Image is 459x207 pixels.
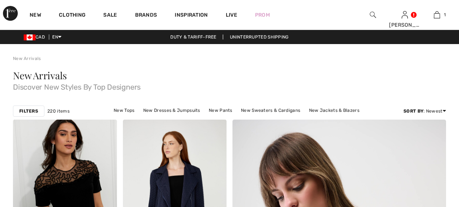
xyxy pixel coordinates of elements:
[24,34,36,40] img: Canadian Dollar
[402,10,408,19] img: My Info
[232,115,274,125] a: New Outerwear
[175,12,208,20] span: Inspiration
[200,115,230,125] a: New Skirts
[389,21,421,29] div: [PERSON_NAME]
[13,80,446,91] span: Discover New Styles By Top Designers
[434,10,440,19] img: My Bag
[3,6,18,21] img: 1ère Avenue
[103,12,117,20] a: Sale
[226,11,237,19] a: Live
[24,34,48,40] span: CAD
[47,108,70,114] span: 220 items
[421,10,453,19] a: 1
[412,151,452,170] iframe: Opens a widget where you can chat to one of our agents
[110,106,138,115] a: New Tops
[13,56,41,61] a: New Arrivals
[444,11,446,18] span: 1
[370,10,376,19] img: search the website
[205,106,236,115] a: New Pants
[402,11,408,18] a: Sign In
[19,108,38,114] strong: Filters
[52,34,61,40] span: EN
[59,12,86,20] a: Clothing
[403,108,446,114] div: : Newest
[305,106,363,115] a: New Jackets & Blazers
[403,108,423,114] strong: Sort By
[135,12,157,20] a: Brands
[30,12,41,20] a: New
[13,69,67,82] span: New Arrivals
[255,11,270,19] a: Prom
[140,106,204,115] a: New Dresses & Jumpsuits
[237,106,304,115] a: New Sweaters & Cardigans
